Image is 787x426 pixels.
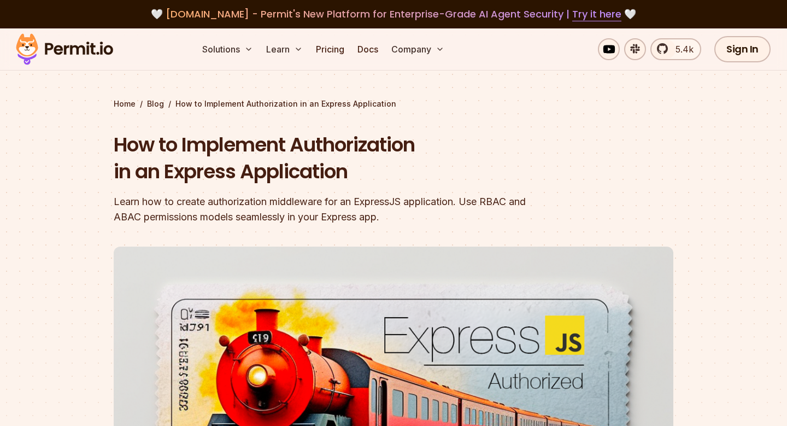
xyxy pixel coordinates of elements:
a: Blog [147,98,164,109]
div: / / [114,98,673,109]
a: Sign In [714,36,771,62]
a: Docs [353,38,383,60]
img: Permit logo [11,31,118,68]
button: Learn [262,38,307,60]
h1: How to Implement Authorization in an Express Application [114,131,533,185]
div: 🤍 🤍 [26,7,761,22]
button: Solutions [198,38,257,60]
a: Try it here [572,7,621,21]
div: Learn how to create authorization middleware for an ExpressJS application. Use RBAC and ABAC perm... [114,194,533,225]
span: [DOMAIN_NAME] - Permit's New Platform for Enterprise-Grade AI Agent Security | [166,7,621,21]
a: Pricing [312,38,349,60]
a: Home [114,98,136,109]
button: Company [387,38,449,60]
a: 5.4k [650,38,701,60]
span: 5.4k [669,43,694,56]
